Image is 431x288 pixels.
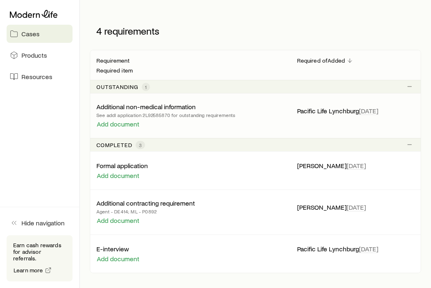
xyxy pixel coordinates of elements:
span: Cases [21,30,40,38]
p: Earn cash rewards for advisor referrals. [13,242,66,262]
span: Learn more [14,267,43,273]
button: Add document [96,255,140,263]
p: Added [328,57,345,64]
span: 3 [139,142,142,148]
p: Pacific Life Lynchburg [297,245,359,253]
span: Hide navigation [21,219,65,227]
a: Resources [7,68,73,86]
p: Agent - DE414; ML - P0892 [96,207,195,215]
button: Add document [96,217,140,225]
span: Products [21,51,47,59]
span: Resources [21,73,52,81]
button: Hide navigation [7,214,73,232]
div: Earn cash rewards for advisor referrals.Learn more [7,235,73,281]
a: Products [7,46,73,64]
p: Outstanding [96,84,138,90]
span: [DATE] [347,162,366,170]
p: Required item [96,67,133,74]
p: Additional non-medical information [96,103,196,111]
p: [PERSON_NAME] [297,162,347,170]
span: [DATE] [359,107,378,115]
p: Formal application [96,162,148,170]
span: [DATE] [347,203,366,211]
p: Additional contracting requirement [96,199,195,207]
p: Pacific Life Lynchburg [297,107,359,115]
p: Requirement [96,57,129,64]
p: Required of [297,57,328,64]
span: requirements [104,25,159,37]
button: Add document [96,120,140,128]
span: 1 [145,84,147,90]
p: [PERSON_NAME] [297,203,347,211]
p: E-interview [96,245,129,253]
p: Completed [96,142,132,148]
p: See addl application 2L92585870 for outstanding requirements [96,111,236,119]
a: Cases [7,25,73,43]
span: [DATE] [359,245,378,253]
button: Add document [96,172,140,180]
span: 4 [96,25,102,37]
